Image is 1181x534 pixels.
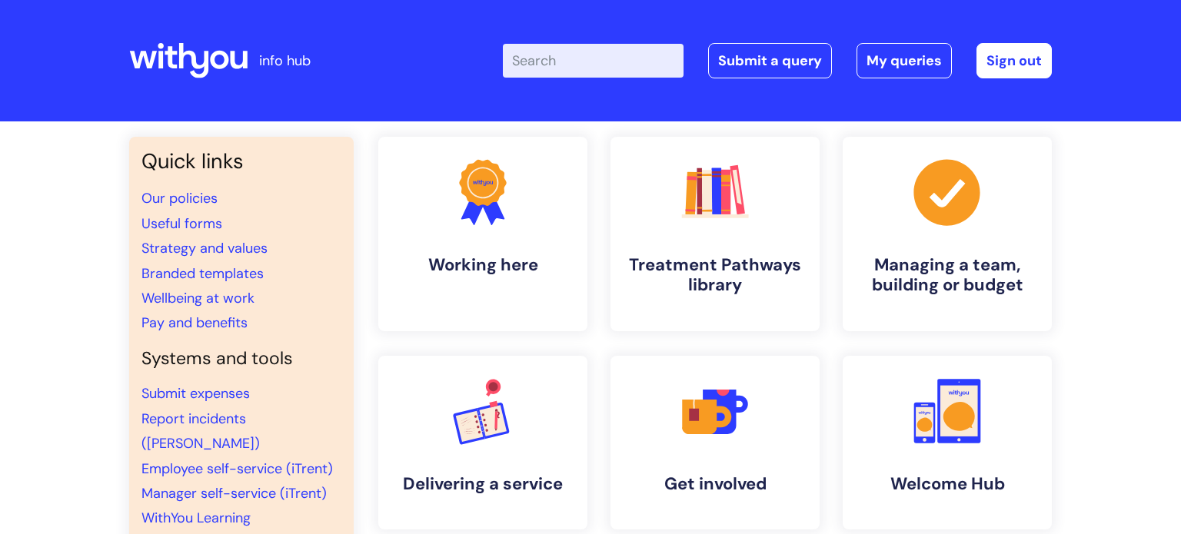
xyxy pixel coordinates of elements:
h4: Systems and tools [141,348,341,370]
h4: Delivering a service [391,474,575,494]
a: My queries [857,43,952,78]
h4: Welcome Hub [855,474,1040,494]
div: | - [503,43,1052,78]
a: Sign out [976,43,1052,78]
a: Pay and benefits [141,313,248,332]
h4: Treatment Pathways library [623,255,807,296]
h3: Quick links [141,149,341,174]
h4: Get involved [623,474,807,494]
a: Submit expenses [141,384,250,403]
a: Welcome Hub [843,356,1052,529]
h4: Managing a team, building or budget [855,255,1040,296]
a: Get involved [610,356,820,529]
a: Working here [378,137,587,331]
a: Employee self-service (iTrent) [141,459,333,478]
a: Wellbeing at work [141,289,254,307]
a: Branded templates [141,264,264,283]
a: Delivering a service [378,356,587,529]
a: Our policies [141,189,218,207]
a: Useful forms [141,214,222,233]
a: Strategy and values [141,239,268,257]
h4: Working here [391,255,575,275]
p: info hub [259,48,311,73]
a: WithYou Learning [141,509,251,527]
a: Managing a team, building or budget [843,137,1052,331]
input: Search [503,44,684,78]
a: Treatment Pathways library [610,137,820,331]
a: Manager self-service (iTrent) [141,484,327,502]
a: Submit a query [708,43,832,78]
a: Report incidents ([PERSON_NAME]) [141,410,260,453]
